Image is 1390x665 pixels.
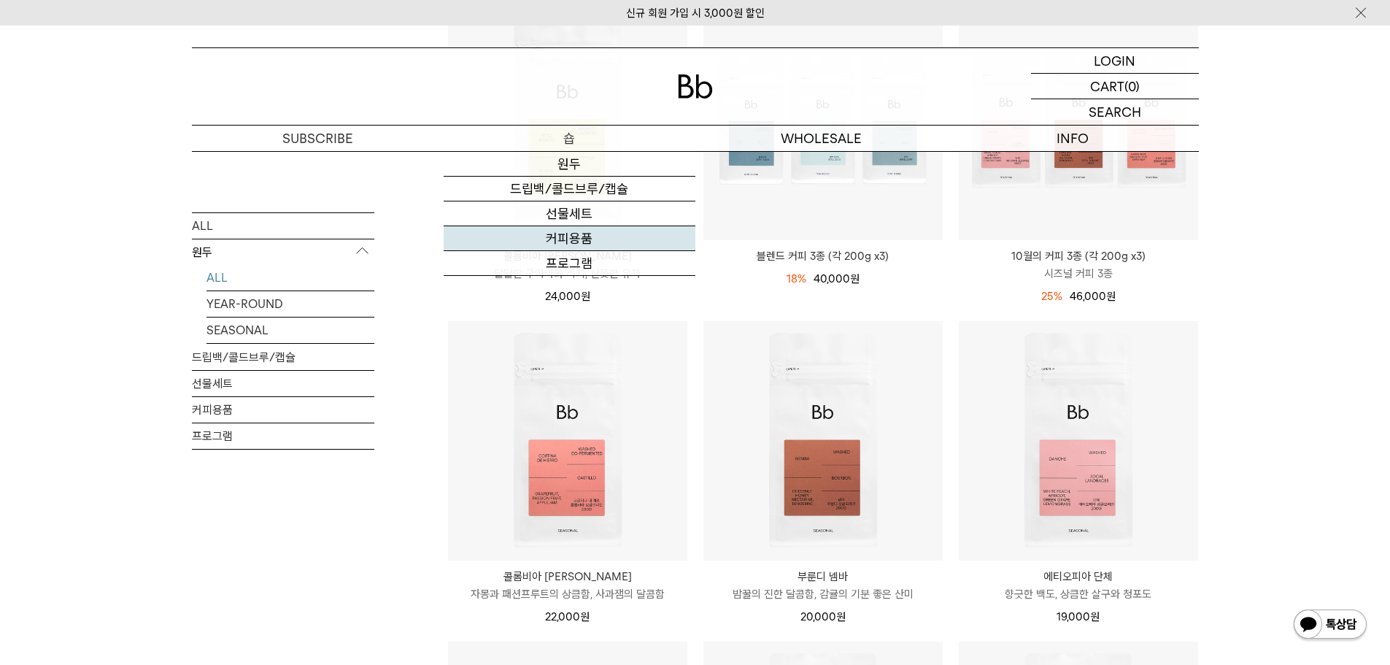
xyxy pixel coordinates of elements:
[959,247,1198,282] a: 10월의 커피 3종 (각 200g x3) 시즈널 커피 3종
[800,610,846,623] span: 20,000
[695,126,947,151] p: WHOLESALE
[959,265,1198,282] p: 시즈널 커피 3종
[947,126,1199,151] p: INFO
[959,247,1198,265] p: 10월의 커피 3종 (각 200g x3)
[1031,74,1199,99] a: CART (0)
[444,152,695,177] a: 원두
[192,344,374,369] a: 드립백/콜드브루/캡슐
[1041,288,1062,305] div: 25%
[703,247,943,265] a: 블렌드 커피 3종 (각 200g x3)
[703,321,943,561] img: 부룬디 넴바
[206,264,374,290] a: ALL
[444,126,695,151] a: 숍
[448,585,687,603] p: 자몽과 패션프루트의 상큼함, 사과잼의 달콤함
[959,568,1198,603] a: 에티오피아 단체 향긋한 백도, 상큼한 살구와 청포도
[703,568,943,603] a: 부룬디 넴바 밤꿀의 진한 달콤함, 감귤의 기분 좋은 산미
[1057,610,1100,623] span: 19,000
[1292,608,1368,643] img: 카카오톡 채널 1:1 채팅 버튼
[545,610,590,623] span: 22,000
[787,270,806,288] div: 18%
[626,7,765,20] a: 신규 회원 가입 시 3,000원 할인
[192,370,374,396] a: 선물세트
[206,291,374,316] a: YEAR-ROUND
[1090,610,1100,623] span: 원
[444,201,695,226] a: 선물세트
[444,226,695,251] a: 커피용품
[703,568,943,585] p: 부룬디 넴바
[545,290,590,303] span: 24,000
[959,321,1198,561] img: 에티오피아 단체
[192,126,444,151] a: SUBSCRIBE
[192,212,374,238] a: ALL
[448,321,687,561] img: 콜롬비아 코르티나 데 예로
[192,239,374,265] p: 원두
[192,396,374,422] a: 커피용품
[448,568,687,603] a: 콜롬비아 [PERSON_NAME] 자몽과 패션프루트의 상큼함, 사과잼의 달콤함
[444,251,695,276] a: 프로그램
[959,585,1198,603] p: 향긋한 백도, 상큼한 살구와 청포도
[678,74,713,99] img: 로고
[959,568,1198,585] p: 에티오피아 단체
[1070,290,1116,303] span: 46,000
[444,177,695,201] a: 드립백/콜드브루/캡슐
[1090,74,1124,99] p: CART
[1031,48,1199,74] a: LOGIN
[192,423,374,448] a: 프로그램
[581,290,590,303] span: 원
[580,610,590,623] span: 원
[814,272,860,285] span: 40,000
[850,272,860,285] span: 원
[1124,74,1140,99] p: (0)
[1106,290,1116,303] span: 원
[703,585,943,603] p: 밤꿀의 진한 달콤함, 감귤의 기분 좋은 산미
[1089,99,1141,125] p: SEARCH
[448,568,687,585] p: 콜롬비아 [PERSON_NAME]
[1094,48,1135,73] p: LOGIN
[836,610,846,623] span: 원
[206,317,374,342] a: SEASONAL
